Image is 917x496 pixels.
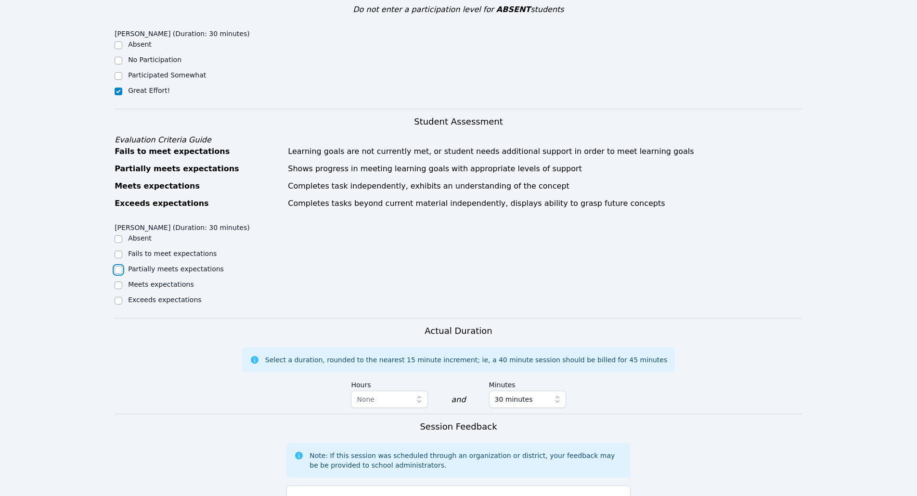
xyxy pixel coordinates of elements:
span: ABSENT [496,5,530,14]
div: Do not enter a participation level for students [115,4,802,15]
div: Completes task independently, exhibits an understanding of the concept [288,180,802,192]
div: Fails to meet expectations [115,146,282,157]
button: None [351,391,428,408]
label: Hours [351,376,428,391]
div: Completes tasks beyond current material independently, displays ability to grasp future concepts [288,198,802,209]
div: Partially meets expectations [115,163,282,175]
legend: [PERSON_NAME] (Duration: 30 minutes) [115,25,250,39]
div: Exceeds expectations [115,198,282,209]
div: Learning goals are not currently met, or student needs additional support in order to meet learni... [288,146,802,157]
div: Meets expectations [115,180,282,192]
div: Evaluation Criteria Guide [115,134,802,146]
div: Select a duration, rounded to the nearest 15 minute increment; ie, a 40 minute session should be ... [265,355,667,365]
label: Partially meets expectations [128,265,224,273]
div: and [451,394,465,406]
span: 30 minutes [495,394,533,405]
h3: Session Feedback [420,420,497,433]
h3: Student Assessment [115,115,802,128]
label: Exceeds expectations [128,296,201,304]
label: Participated Somewhat [128,71,206,79]
label: Great Effort! [128,87,170,94]
label: Absent [128,234,152,242]
label: Minutes [489,376,566,391]
label: Meets expectations [128,280,194,288]
h3: Actual Duration [425,324,492,338]
legend: [PERSON_NAME] (Duration: 30 minutes) [115,219,250,233]
div: Note: If this session was scheduled through an organization or district, your feedback may be be ... [310,451,622,470]
span: None [357,395,375,403]
button: 30 minutes [489,391,566,408]
label: Fails to meet expectations [128,250,217,257]
label: Absent [128,40,152,48]
label: No Participation [128,56,181,64]
div: Shows progress in meeting learning goals with appropriate levels of support [288,163,802,175]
